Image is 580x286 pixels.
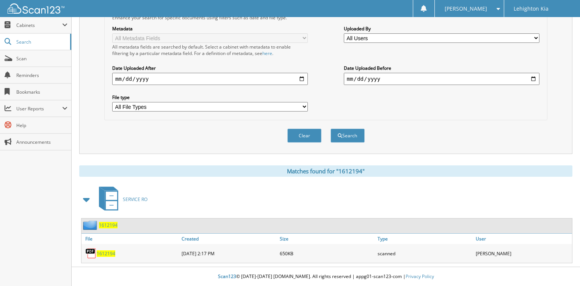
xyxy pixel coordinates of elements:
a: Privacy Policy [406,273,434,280]
label: Uploaded By [344,25,539,32]
a: here [262,50,272,57]
span: Scan [16,55,67,62]
img: scan123-logo-white.svg [8,3,64,14]
a: 1612194 [97,250,115,257]
a: SERVICE RO [94,184,147,214]
span: [PERSON_NAME] [445,6,487,11]
a: File [82,234,180,244]
div: © [DATE]-[DATE] [DOMAIN_NAME]. All rights reserved | appg01-scan123-com | [72,267,580,286]
label: Date Uploaded After [112,65,308,71]
span: Scan123 [218,273,236,280]
a: Size [278,234,376,244]
button: Search [331,129,365,143]
span: Bookmarks [16,89,67,95]
div: Matches found for "1612194" [79,165,572,177]
span: User Reports [16,105,62,112]
img: PDF.png [85,248,97,259]
label: File type [112,94,308,101]
span: Announcements [16,139,67,145]
iframe: Chat Widget [542,250,580,286]
input: start [112,73,308,85]
div: 650KB [278,246,376,261]
div: All metadata fields are searched by default. Select a cabinet with metadata to enable filtering b... [112,44,308,57]
span: Reminders [16,72,67,79]
span: Cabinets [16,22,62,28]
div: [PERSON_NAME] [474,246,572,261]
span: Search [16,39,66,45]
label: Metadata [112,25,308,32]
label: Date Uploaded Before [344,65,539,71]
a: Type [376,234,474,244]
a: User [474,234,572,244]
a: Created [180,234,278,244]
input: end [344,73,539,85]
span: Lehighton Kia [514,6,549,11]
img: folder2.png [83,220,99,230]
div: Enhance your search for specific documents using filters such as date and file type. [108,14,543,21]
div: scanned [376,246,474,261]
button: Clear [287,129,321,143]
div: [DATE] 2:17 PM [180,246,278,261]
span: SERVICE RO [123,196,147,203]
span: Help [16,122,67,129]
a: 1612194 [99,222,118,228]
